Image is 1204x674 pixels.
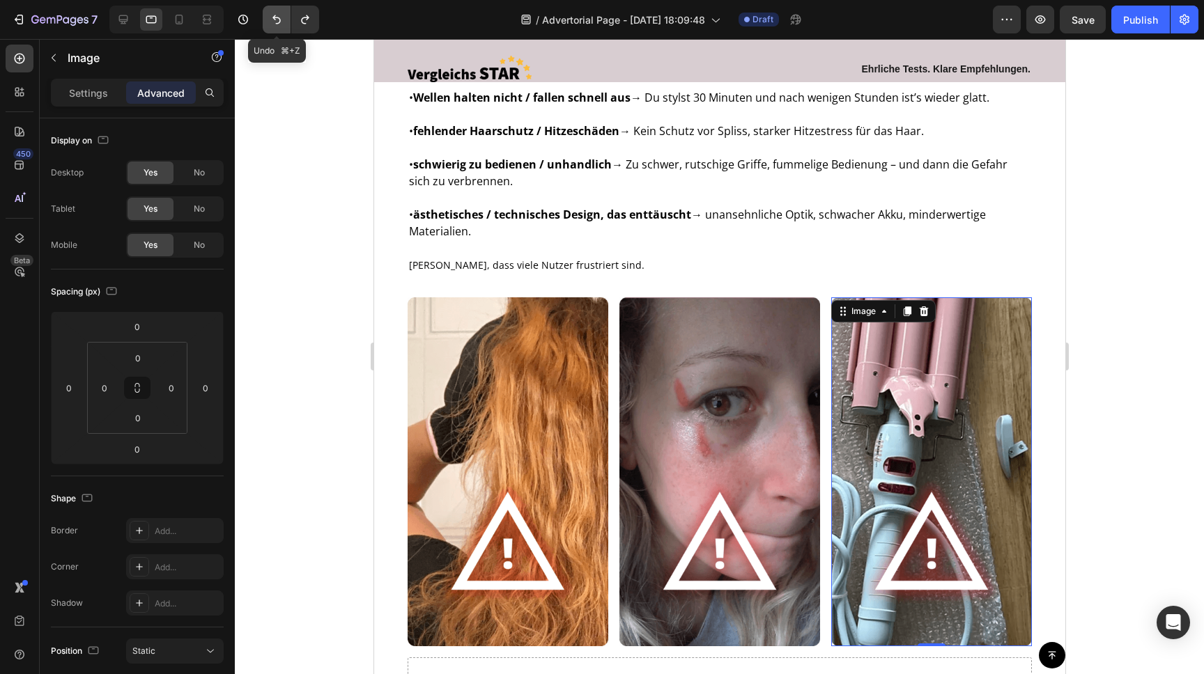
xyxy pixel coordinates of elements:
input: 0px [124,407,152,428]
input: 0 [123,316,151,337]
span: Advertorial Page - [DATE] 18:09:48 [542,13,705,27]
div: Border [51,524,78,537]
strong: fehlender Haarschutz / Hitzeschäden [39,84,245,100]
input: 0 [195,377,216,398]
button: Save [1060,6,1106,33]
div: Image [474,266,504,279]
p: Advanced [137,86,185,100]
div: Beta [10,255,33,266]
input: 0px [161,377,182,398]
strong: Wellen halten nicht / fallen schnell aus [39,51,256,66]
div: Add... [155,525,220,538]
input: 0px [124,347,152,368]
span: No [194,239,205,251]
p: • → unansehnliche Optik, schwacher Akku, minderwertige Materialien. [35,167,656,201]
div: Add... [155,597,220,610]
div: Shadow [51,597,83,609]
div: Shape [51,489,95,508]
input: 0 [59,377,79,398]
p: 7 [91,11,98,28]
span: / [536,13,539,27]
span: No [194,166,205,179]
iframe: Design area [374,39,1065,674]
span: Save [1072,14,1095,26]
span: Draft [752,13,773,26]
p: Settings [69,86,108,100]
span: [PERSON_NAME], dass viele Nutzer frustriert sind. [35,219,270,233]
img: gempages_585425760114705079-3d068e1d-cbf1-4506-bc93-0566642d59fb.png [33,258,234,607]
p: • → Kein Schutz vor Spliss, starker Hitzestress für das Haar. [35,84,656,100]
input: 0px [94,377,115,398]
span: No [194,203,205,215]
div: Add... [155,561,220,574]
p: Image [68,49,186,66]
input: 0 [123,439,151,460]
span: Yes [144,203,157,215]
button: Publish [1111,6,1170,33]
div: 450 [13,148,33,159]
button: 7 [6,6,104,33]
strong: schwierig zu bedienen / unhandlich [39,118,238,133]
strong: ästhetisches / technisches Design, das enttäuscht [39,168,317,183]
div: Undo/Redo [263,6,319,33]
div: Tablet [51,203,75,215]
span: Static [132,645,155,656]
p: • → Du stylst 30 Minuten und nach wenigen Stunden ist’s wieder glatt. [35,50,656,67]
div: Display on [51,132,111,150]
img: gempages_585425760114705079-bb627953-168e-4b1f-bdda-5b476a47afd6.png [245,258,446,607]
div: Publish [1123,13,1158,27]
span: Yes [144,239,157,251]
div: Mobile [51,239,77,251]
div: Corner [51,561,79,573]
div: Open Intercom Messenger [1157,606,1190,639]
div: Desktop [51,166,84,179]
button: Static [126,638,224,664]
p: • → Zu schwer, rutschige Griffe, fummelige Bedienung – und dann die Gefahr sich zu verbrennen. [35,117,656,150]
img: gempages_585425760114705079-e86c5375-9469-4737-be4a-eba5dab2ec1f.png [457,258,658,607]
span: Yes [144,166,157,179]
div: Spacing (px) [51,283,120,301]
div: Position [51,642,102,661]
